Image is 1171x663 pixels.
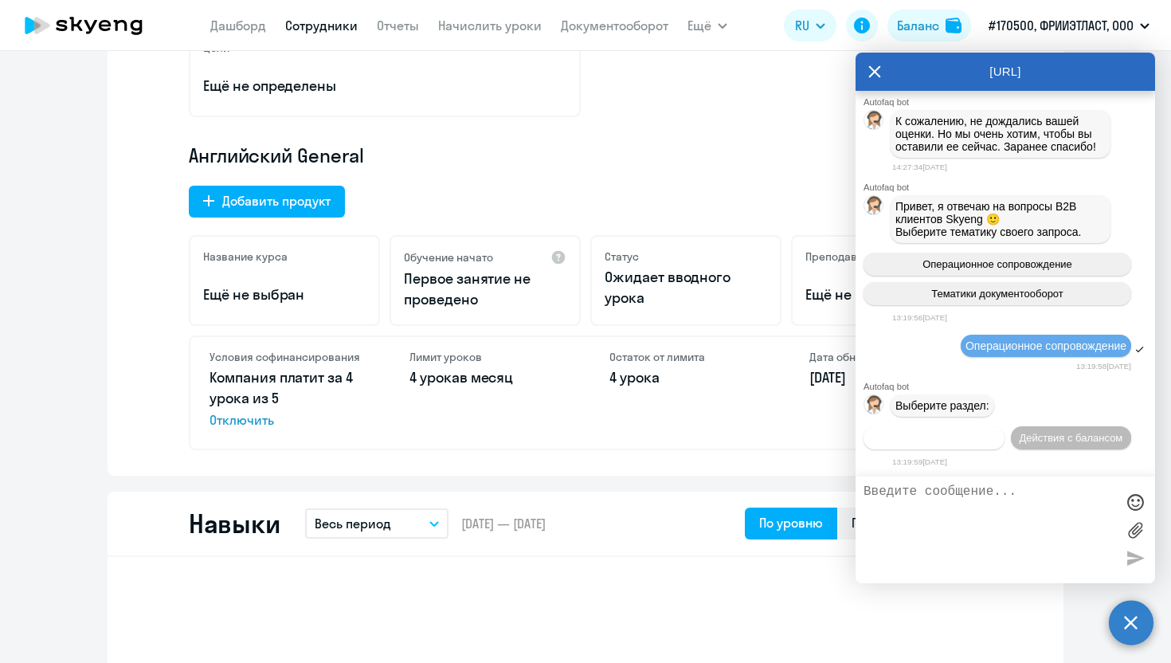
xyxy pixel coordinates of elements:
[409,368,460,386] span: 4 урока
[1019,432,1122,444] span: Действия с балансом
[1123,518,1147,542] label: Лимит 10 файлов
[409,367,562,388] p: в месяц
[189,186,345,218] button: Добавить продукт
[605,267,767,308] p: Ожидает вводного урока
[892,313,947,322] time: 13:19:56[DATE]
[864,395,884,418] img: bot avatar
[404,250,493,265] h5: Обучение начато
[687,16,711,35] span: Ещё
[609,368,660,386] span: 4 урока
[981,6,1157,45] button: #170500, ФРИИЭТЛАСТ, ООО
[809,367,961,388] p: [DATE]
[210,367,362,430] p: Компания платит за 4 урока из 5
[189,143,364,168] span: Английский General
[795,16,809,35] span: RU
[864,196,884,219] img: bot avatar
[946,18,961,33] img: balance
[931,288,1063,300] span: Тематики документооборот
[809,350,961,364] h4: Дата обновления лимита
[605,249,639,264] h5: Статус
[210,410,362,430] span: Отключить
[222,191,331,210] div: Добавить продукт
[189,508,280,539] h2: Навыки
[872,432,996,444] span: Действия по сотрудникам
[1011,426,1131,449] button: Действия с балансом
[965,339,1126,352] span: Операционное сопровождение
[377,18,419,33] a: Отчеты
[203,76,566,96] p: Ещё не определены
[805,284,968,305] p: Ещё не выбран
[561,18,668,33] a: Документооборот
[864,382,1155,391] div: Autofaq bot
[759,513,823,532] div: По уровню
[864,282,1131,305] button: Тематики документооборот
[315,514,391,533] p: Весь период
[210,350,362,364] h4: Условия софинансирования
[895,115,1096,153] span: К сожалению, не дождались вашей оценки. Но мы очень хотим, чтобы вы оставили ее сейчас. Заранее с...
[609,350,762,364] h4: Остаток от лимита
[438,18,542,33] a: Начислить уроки
[864,253,1131,276] button: Операционное сопровождение
[864,111,884,134] img: bot avatar
[203,284,366,305] p: Ещё не выбран
[887,10,971,41] button: Балансbalance
[210,18,266,33] a: Дашборд
[864,182,1155,192] div: Autofaq bot
[805,249,887,264] h5: Преподаватель
[989,16,1134,35] p: #170500, ФРИИЭТЛАСТ, ООО
[892,457,947,466] time: 13:19:59[DATE]
[687,10,727,41] button: Ещё
[461,515,546,532] span: [DATE] — [DATE]
[895,200,1082,238] span: Привет, я отвечаю на вопросы B2B клиентов Skyeng 🙂 Выберите тематику своего запроса.
[409,350,562,364] h4: Лимит уроков
[892,163,947,171] time: 14:27:34[DATE]
[1076,362,1131,371] time: 13:19:58[DATE]
[404,269,566,310] p: Первое занятие не проведено
[864,426,1005,449] button: Действия по сотрудникам
[864,97,1155,107] div: Autofaq bot
[203,249,288,264] h5: Название курса
[922,258,1072,270] span: Операционное сопровождение
[897,16,939,35] div: Баланс
[784,10,836,41] button: RU
[305,508,448,539] button: Весь период
[285,18,358,33] a: Сотрудники
[852,513,968,532] div: По среднему баллу
[895,399,989,412] span: Выберите раздел:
